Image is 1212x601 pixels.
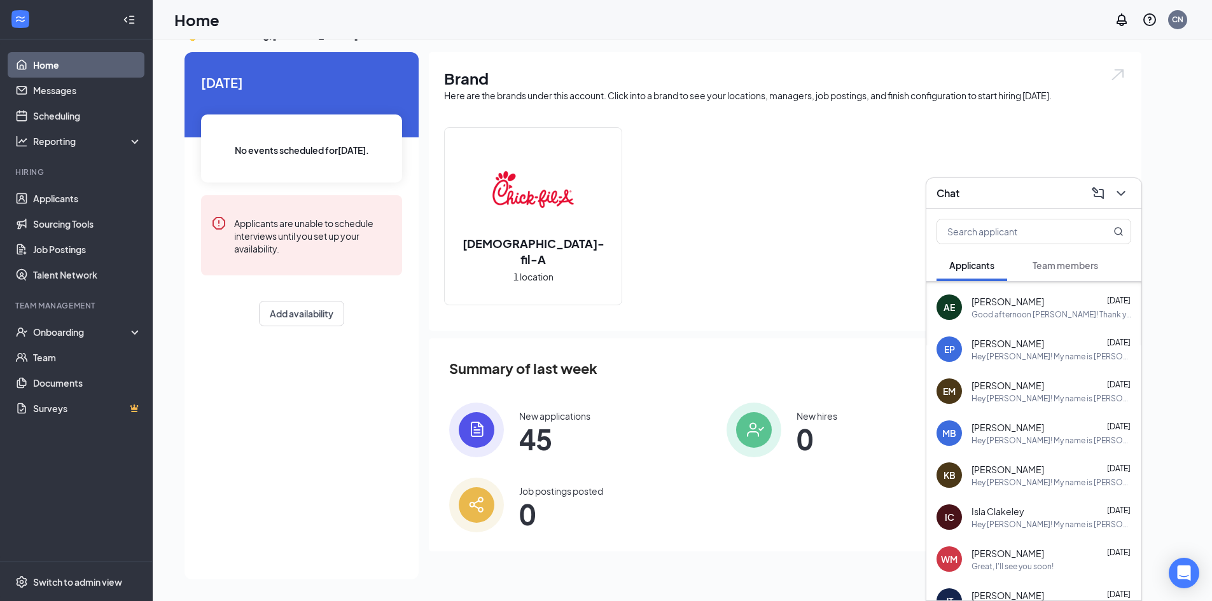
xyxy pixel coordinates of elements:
div: EM [943,385,956,397]
span: 0 [797,427,837,450]
div: Hey [PERSON_NAME]! My name is [PERSON_NAME], I'm the General Manager at [DEMOGRAPHIC_DATA]-fil-A ... [972,477,1131,488]
a: Job Postings [33,237,142,262]
img: open.6027fd2a22e1237b5b06.svg [1110,67,1126,82]
span: Team members [1033,259,1098,271]
div: WM [941,553,958,565]
h2: [DEMOGRAPHIC_DATA]-fil-A [445,235,622,267]
span: Applicants [949,259,994,271]
span: 1 location [513,270,554,284]
div: Open Intercom Messenger [1169,558,1199,588]
div: Applicants are unable to schedule interviews until you set up your availability. [234,216,392,255]
svg: Error [211,216,226,231]
span: [PERSON_NAME] [972,547,1044,560]
div: Hey [PERSON_NAME]! My name is [PERSON_NAME], I'm the General Manager at [DEMOGRAPHIC_DATA]-fil-A ... [972,519,1131,530]
button: ChevronDown [1111,183,1131,204]
svg: Collapse [123,13,136,26]
span: [DATE] [1107,464,1131,473]
a: Sourcing Tools [33,211,142,237]
a: Talent Network [33,262,142,287]
img: icon [449,478,504,532]
span: Isla Clakeley [972,505,1024,518]
div: Onboarding [33,326,131,338]
a: Messages [33,78,142,103]
span: [DATE] [1107,506,1131,515]
div: IC [945,511,954,523]
div: CN [1172,14,1183,25]
div: Team Management [15,300,139,311]
a: Documents [33,370,142,396]
div: Hey [PERSON_NAME]! My name is [PERSON_NAME], I'm the General Manager at [DEMOGRAPHIC_DATA]-fil-A ... [972,351,1131,362]
span: [DATE] [1107,380,1131,389]
svg: WorkstreamLogo [14,13,27,25]
button: ComposeMessage [1088,183,1108,204]
img: icon [449,403,504,457]
a: Home [33,52,142,78]
span: [DATE] [1107,548,1131,557]
div: Hey [PERSON_NAME]! My name is [PERSON_NAME], I'm the General Manager at [DEMOGRAPHIC_DATA]-fil-A ... [972,435,1131,446]
h1: Brand [444,67,1126,89]
div: Here are the brands under this account. Click into a brand to see your locations, managers, job p... [444,89,1126,102]
span: No events scheduled for [DATE] . [235,143,369,157]
svg: Analysis [15,135,28,148]
span: Summary of last week [449,357,597,380]
span: 45 [519,427,590,450]
span: [DATE] [1107,590,1131,599]
img: icon [727,403,781,457]
div: Hiring [15,167,139,177]
div: Hey [PERSON_NAME]! My name is [PERSON_NAME], I'm the General Manager at [DEMOGRAPHIC_DATA]-fil-A ... [972,393,1131,404]
a: Scheduling [33,103,142,128]
svg: MagnifyingGlass [1113,226,1124,237]
svg: ComposeMessage [1090,186,1106,201]
div: Reporting [33,135,143,148]
span: [PERSON_NAME] [972,463,1044,476]
button: Add availability [259,301,344,326]
span: [PERSON_NAME] [972,295,1044,308]
div: Switch to admin view [33,576,122,588]
span: 0 [519,502,603,525]
span: [DATE] [201,73,402,92]
div: New hires [797,410,837,422]
img: Chick-fil-A [492,149,574,230]
svg: Notifications [1114,12,1129,27]
svg: UserCheck [15,326,28,338]
span: [DATE] [1107,422,1131,431]
div: EP [944,343,955,356]
svg: Settings [15,576,28,588]
div: MB [942,427,956,439]
span: [DATE] [1107,296,1131,305]
svg: ChevronDown [1113,186,1129,201]
h3: Chat [937,186,959,200]
div: KB [944,469,956,481]
div: Good afternoon [PERSON_NAME]! Thank you so much for the opportunity I will be there [DATE]. [972,309,1131,320]
input: Search applicant [937,219,1088,244]
div: AE [944,301,955,314]
h1: Home [174,9,219,31]
a: Applicants [33,186,142,211]
svg: QuestionInfo [1142,12,1157,27]
a: SurveysCrown [33,396,142,421]
span: [PERSON_NAME] [972,421,1044,434]
div: Job postings posted [519,485,603,497]
span: [DATE] [1107,338,1131,347]
div: Great, I'll see you soon! [972,561,1054,572]
span: [PERSON_NAME] [972,337,1044,350]
div: New applications [519,410,590,422]
a: Team [33,345,142,370]
span: [PERSON_NAME] [972,379,1044,392]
